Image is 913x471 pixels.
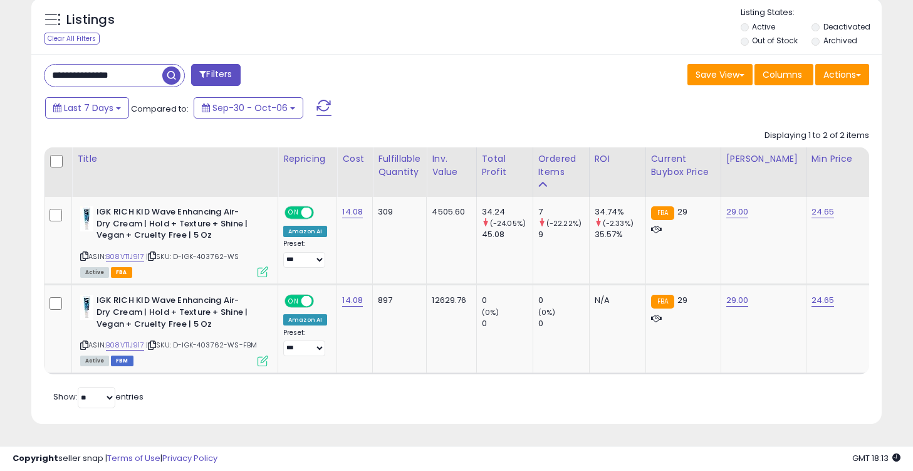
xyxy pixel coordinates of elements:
[595,295,636,306] div: N/A
[726,294,749,307] a: 29.00
[823,21,870,32] label: Deactivated
[490,218,526,228] small: (-24.05%)
[482,307,499,317] small: (0%)
[342,294,363,307] a: 14.08
[286,208,301,218] span: ON
[80,206,268,276] div: ASIN:
[13,452,58,464] strong: Copyright
[66,11,115,29] h5: Listings
[283,226,327,237] div: Amazon AI
[80,295,268,364] div: ASIN:
[283,314,327,325] div: Amazon AI
[45,97,129,119] button: Last 7 Days
[651,206,674,220] small: FBA
[194,97,303,119] button: Sep-30 - Oct-06
[312,296,332,307] span: OFF
[482,318,533,329] div: 0
[546,218,582,228] small: (-22.22%)
[538,295,589,306] div: 0
[595,206,645,218] div: 34.74%
[53,391,143,403] span: Show: entries
[342,206,363,218] a: 14.08
[852,452,900,464] span: 2025-10-14 18:13 GMT
[538,206,589,218] div: 7
[312,208,332,218] span: OFF
[754,64,813,85] button: Columns
[752,21,775,32] label: Active
[482,206,533,218] div: 34.24
[283,240,327,268] div: Preset:
[538,152,584,179] div: Ordered Items
[815,64,869,85] button: Actions
[77,152,273,166] div: Title
[111,356,133,366] span: FBM
[111,267,132,278] span: FBA
[64,102,113,114] span: Last 7 Days
[191,64,240,86] button: Filters
[741,7,882,19] p: Listing States:
[726,152,801,166] div: [PERSON_NAME]
[378,295,417,306] div: 897
[763,68,802,81] span: Columns
[677,294,687,306] span: 29
[432,206,466,218] div: 4505.60
[80,356,109,366] span: All listings currently available for purchase on Amazon
[107,452,160,464] a: Terms of Use
[212,102,288,114] span: Sep-30 - Oct-06
[378,152,421,179] div: Fulfillable Quantity
[97,295,249,333] b: IGK RICH KID Wave Enhancing Air-Dry Cream | Hold + Texture + Shine | Vegan + Cruelty Free | 5 Oz
[146,251,239,262] span: | SKU: D-IGK-403762-WS
[687,64,753,85] button: Save View
[651,295,674,309] small: FBA
[651,152,716,179] div: Current Buybox Price
[131,103,189,115] span: Compared to:
[823,35,857,46] label: Archived
[106,340,144,351] a: B08VT1J917
[432,152,471,179] div: Inv. value
[80,267,109,278] span: All listings currently available for purchase on Amazon
[13,453,217,465] div: seller snap | |
[106,251,144,262] a: B08VT1J917
[432,295,466,306] div: 12629.76
[811,294,835,307] a: 24.65
[595,229,645,240] div: 35.57%
[146,340,257,350] span: | SKU: D-IGK-403762-WS-FBM
[538,318,589,329] div: 0
[538,307,556,317] small: (0%)
[538,229,589,240] div: 9
[482,152,528,179] div: Total Profit
[482,229,533,240] div: 45.08
[595,152,640,166] div: ROI
[283,152,331,166] div: Repricing
[677,206,687,218] span: 29
[44,33,100,45] div: Clear All Filters
[283,329,327,357] div: Preset:
[811,206,835,218] a: 24.65
[811,152,876,166] div: Min Price
[752,35,798,46] label: Out of Stock
[482,295,533,306] div: 0
[342,152,367,166] div: Cost
[80,206,93,231] img: 31dCC9nImZL._SL40_.jpg
[378,206,417,218] div: 309
[726,206,749,218] a: 29.00
[97,206,249,245] b: IGK RICH KID Wave Enhancing Air-Dry Cream | Hold + Texture + Shine | Vegan + Cruelty Free | 5 Oz
[80,295,93,320] img: 31dCC9nImZL._SL40_.jpg
[162,452,217,464] a: Privacy Policy
[286,296,301,307] span: ON
[603,218,634,228] small: (-2.33%)
[764,130,869,142] div: Displaying 1 to 2 of 2 items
